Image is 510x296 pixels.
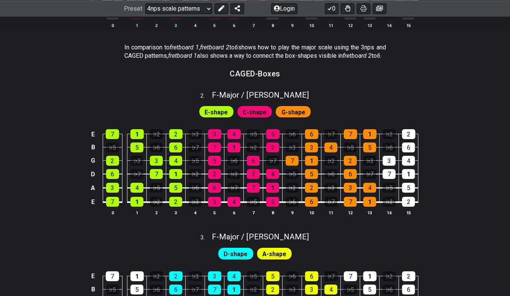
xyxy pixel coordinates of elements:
span: 3 . [200,234,212,242]
div: ♭6 [150,142,163,152]
div: 7 [344,271,357,281]
div: 2 [266,285,279,294]
td: G [89,154,98,167]
div: 2 [402,129,415,139]
th: 2 [147,21,166,29]
td: A [89,181,98,195]
div: ♭7 [130,169,143,179]
div: ♭7 [324,129,338,139]
div: ♭6 [150,285,163,294]
div: ♭2 [247,142,260,152]
button: Login [271,3,297,14]
th: 15 [399,209,418,217]
th: 14 [380,209,399,217]
button: Share Preset [230,3,244,14]
th: 2 [147,209,166,217]
div: ♭2 [383,197,396,207]
div: ♭6 [286,271,299,281]
div: 2 [169,197,182,207]
th: 13 [360,21,380,29]
div: ♭7 [324,271,338,281]
td: E [89,128,98,141]
div: 5 [130,142,143,152]
span: First enable full edit mode to edit [205,107,228,118]
div: 5 [363,142,376,152]
div: ♭5 [106,142,119,152]
div: ♭7 [189,142,202,152]
div: 7 [150,169,163,179]
th: 11 [321,21,341,29]
th: 6 [224,21,244,29]
div: 2 [344,156,357,166]
td: B [89,141,98,154]
div: ♭5 [286,169,299,179]
div: 1 [169,169,182,179]
em: fretboard 2 [343,52,372,59]
div: 2 [402,197,415,207]
div: ♭3 [227,169,240,179]
th: 8 [263,21,283,29]
div: 2 [305,183,318,193]
div: ♭5 [247,197,260,207]
div: 1 [305,156,318,166]
div: ♭5 [189,156,202,166]
div: 6 [344,169,357,179]
span: 2 . [200,92,212,100]
div: 5 [208,156,221,166]
div: ♭6 [189,183,202,193]
div: ♭2 [286,183,299,193]
div: 5 [363,285,376,294]
div: ♭7 [324,197,337,207]
th: 6 [224,209,244,217]
div: 3 [305,142,318,152]
div: 6 [305,197,318,207]
th: 15 [399,21,418,29]
em: fretboard 1 [168,52,197,59]
div: 6 [305,129,318,139]
div: 3 [208,129,221,139]
div: 2 [169,129,183,139]
div: ♭3 [286,285,299,294]
th: 13 [360,209,380,217]
button: 0 [325,3,338,14]
div: 4 [227,197,240,207]
th: 0 [103,209,122,217]
th: 3 [166,21,186,29]
div: 2 [169,271,183,281]
th: 0 [103,21,122,29]
div: ♭3 [363,156,376,166]
td: E [89,269,98,283]
div: 3 [383,156,396,166]
div: 7 [344,197,357,207]
div: 6 [169,285,182,294]
div: ♭5 [383,183,396,193]
div: 4 [227,271,241,281]
div: 6 [208,183,221,193]
div: ♭6 [227,156,240,166]
div: 2 [266,142,279,152]
div: 3 [247,169,260,179]
div: 5 [169,183,182,193]
div: 1 [363,271,377,281]
em: fretboard 1 [170,44,199,51]
div: 1 [130,197,143,207]
th: 9 [283,21,302,29]
div: 3 [106,183,119,193]
span: Preset [124,5,142,12]
div: 5 [266,271,280,281]
th: 5 [205,21,224,29]
div: 6 [106,169,119,179]
div: ♭2 [150,129,163,139]
td: B [89,283,98,296]
div: ♭3 [324,183,337,193]
div: 6 [402,285,415,294]
div: ♭7 [227,183,240,193]
div: ♭6 [286,197,299,207]
div: 1 [266,183,279,193]
th: 1 [127,21,147,29]
div: 4 [130,183,143,193]
div: 6 [169,142,182,152]
div: 7 [344,129,357,139]
div: ♭5 [106,285,119,294]
div: ♭5 [247,129,260,139]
